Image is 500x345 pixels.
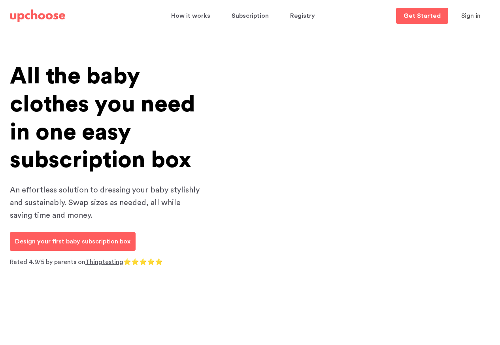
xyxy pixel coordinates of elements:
[232,8,271,24] a: Subscription
[10,184,200,222] p: An effortless solution to dressing your baby stylishly and sustainably. Swap sizes as needed, all...
[232,8,269,24] span: Subscription
[10,65,195,172] span: All the baby clothes you need in one easy subscription box
[171,8,213,24] a: How it works
[290,8,317,24] a: Registry
[15,237,130,246] p: Design your first baby subscription box
[10,8,65,24] a: UpChoose
[123,259,163,265] span: ⭐⭐⭐⭐⭐
[85,259,123,265] a: Thingtesting
[290,8,315,24] span: Registry
[404,13,441,19] p: Get Started
[10,232,136,251] a: Design your first baby subscription box
[10,259,85,265] span: Rated 4.9/5 by parents on
[451,8,491,24] button: Sign in
[171,8,210,24] span: How it works
[461,13,481,19] span: Sign in
[396,8,448,24] a: Get Started
[10,9,65,22] img: UpChoose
